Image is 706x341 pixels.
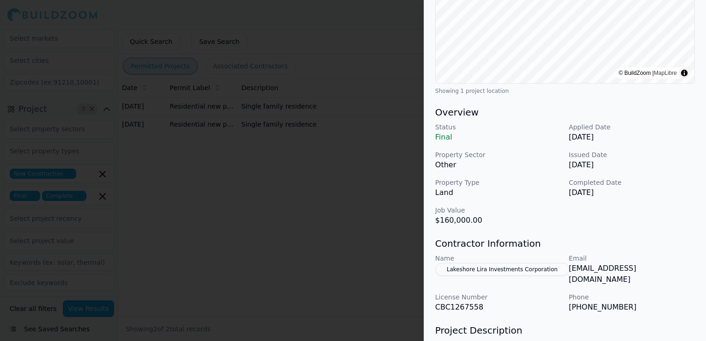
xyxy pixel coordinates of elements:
p: Property Type [435,178,561,187]
p: [DATE] [569,159,695,170]
button: Lakeshore Lira Investments Corporation [435,263,569,276]
p: [DATE] [569,132,695,143]
p: License Number [435,292,561,302]
h3: Project Description [435,324,695,337]
p: $160,000.00 [435,215,561,226]
p: Property Sector [435,150,561,159]
h3: Contractor Information [435,237,695,250]
summary: Toggle attribution [679,67,690,79]
p: Issued Date [569,150,695,159]
p: Applied Date [569,122,695,132]
p: Name [435,254,561,263]
p: Status [435,122,561,132]
p: [EMAIL_ADDRESS][DOMAIN_NAME] [569,263,695,285]
p: [PHONE_NUMBER] [569,302,695,313]
p: Job Value [435,206,561,215]
p: Phone [569,292,695,302]
a: MapLibre [654,70,677,76]
p: Final [435,132,561,143]
h3: Overview [435,106,695,119]
div: © BuildZoom | [619,68,677,78]
div: Showing 1 project location [435,87,695,95]
p: Other [435,159,561,170]
p: [DATE] [569,187,695,198]
p: Land [435,187,561,198]
p: Email [569,254,695,263]
p: Completed Date [569,178,695,187]
p: CBC1267558 [435,302,561,313]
